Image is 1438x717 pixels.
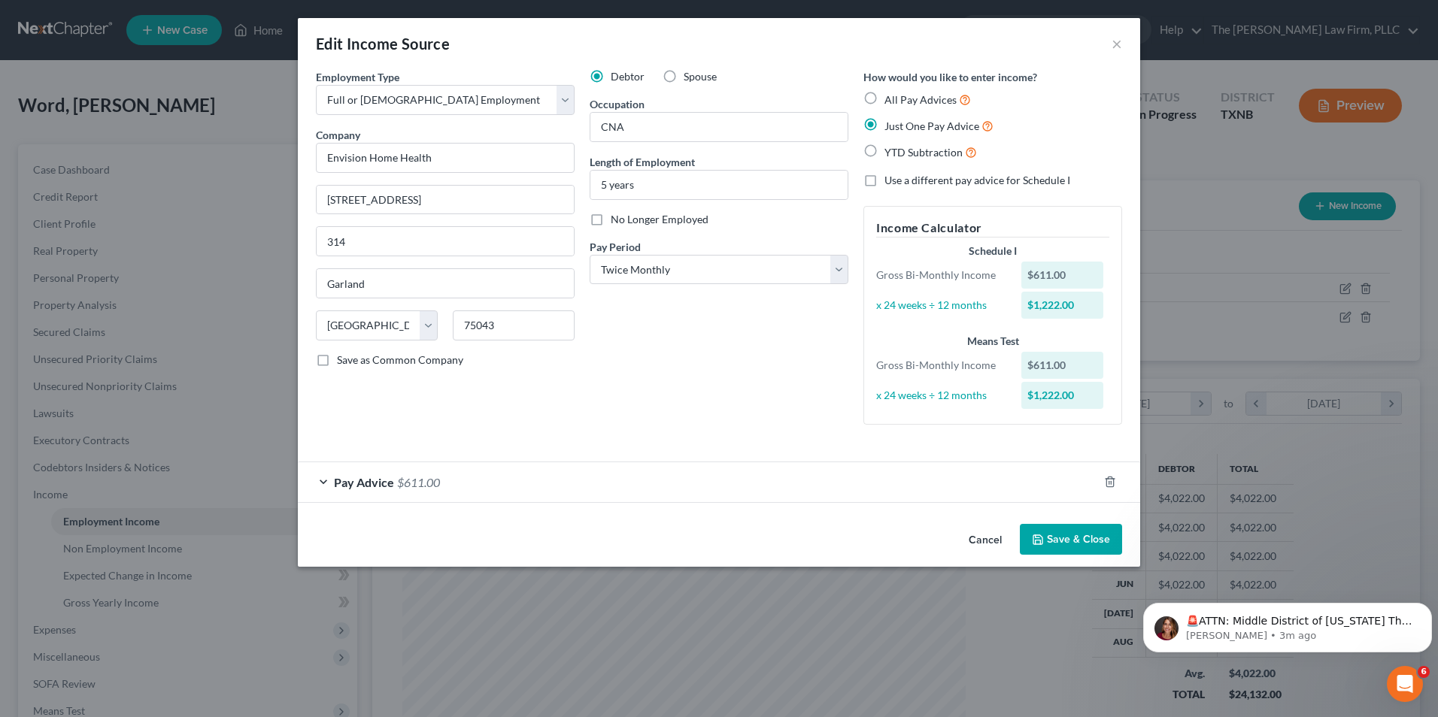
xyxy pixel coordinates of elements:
span: Pay Advice [334,475,394,489]
input: Enter address... [317,186,574,214]
iframe: Intercom notifications message [1137,571,1438,676]
input: -- [590,113,848,141]
div: Gross Bi-Monthly Income [869,268,1014,283]
span: $611.00 [397,475,440,489]
div: Schedule I [876,244,1109,259]
input: Unit, Suite, etc... [317,227,574,256]
div: x 24 weeks ÷ 12 months [869,298,1014,313]
span: Spouse [684,70,717,83]
button: Cancel [957,525,1014,555]
iframe: Intercom live chat [1387,666,1423,702]
input: Enter city... [317,269,574,298]
div: $611.00 [1021,262,1104,289]
span: Employment Type [316,71,399,83]
input: Enter zip... [453,310,575,340]
span: YTD Subtraction [884,146,963,159]
span: No Longer Employed [611,213,708,225]
div: x 24 weeks ÷ 12 months [869,388,1014,403]
div: $611.00 [1021,352,1104,379]
span: Just One Pay Advice [884,120,979,132]
label: Length of Employment [590,154,695,170]
span: Debtor [611,70,645,83]
input: ex: 2 years [590,171,848,199]
span: Use a different pay advice for Schedule I [884,174,1070,186]
div: Means Test [876,334,1109,349]
div: Gross Bi-Monthly Income [869,358,1014,373]
button: × [1112,35,1122,53]
div: $1,222.00 [1021,292,1104,319]
span: Company [316,129,360,141]
span: 6 [1418,666,1430,678]
h5: Income Calculator [876,219,1109,237]
button: Save & Close [1020,524,1122,555]
label: Occupation [590,96,645,112]
span: All Pay Advices [884,93,957,106]
span: Pay Period [590,241,641,253]
span: Save as Common Company [337,353,463,366]
div: $1,222.00 [1021,382,1104,409]
input: Search company by name... [316,143,575,173]
label: How would you like to enter income? [863,69,1037,85]
div: Edit Income Source [316,33,450,54]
